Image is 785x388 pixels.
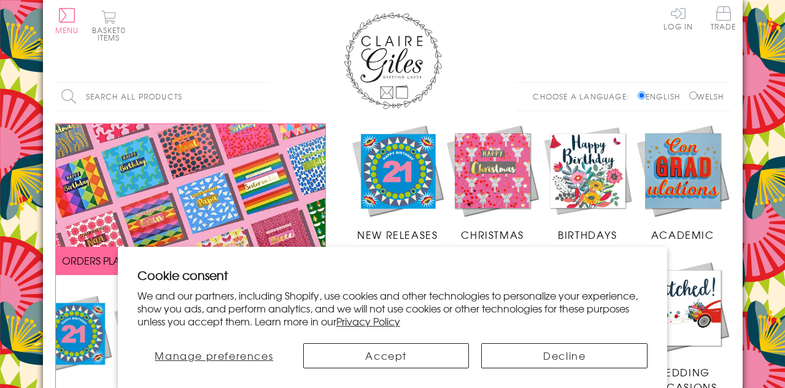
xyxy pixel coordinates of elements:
p: We and our partners, including Shopify, use cookies and other technologies to personalize your ex... [137,289,648,327]
span: Birthdays [558,227,617,242]
button: Decline [481,343,648,368]
p: Choose a language: [533,91,635,102]
span: 0 items [98,25,126,43]
a: New Releases [350,123,446,243]
input: Search all products [55,83,270,111]
span: ORDERS PLACED BY 12 NOON GET SENT THE SAME DAY [62,253,319,268]
label: Welsh [689,91,724,102]
button: Manage preferences [137,343,291,368]
a: Christmas [445,123,540,243]
a: Trade [711,6,737,33]
a: Academic [635,123,730,243]
span: New Releases [357,227,438,242]
h2: Cookie consent [137,266,648,284]
a: Privacy Policy [336,314,400,328]
button: Menu [55,8,79,34]
input: English [638,91,646,99]
img: Claire Giles Greetings Cards [344,12,442,109]
span: Christmas [461,227,524,242]
button: Accept [303,343,470,368]
span: Manage preferences [155,348,273,363]
a: Log In [663,6,693,30]
label: English [638,91,686,102]
span: Trade [711,6,737,30]
button: Basket0 items [92,10,126,41]
input: Search [258,83,270,111]
span: Academic [651,227,714,242]
span: Menu [55,25,79,36]
a: Birthdays [540,123,635,243]
input: Welsh [689,91,697,99]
